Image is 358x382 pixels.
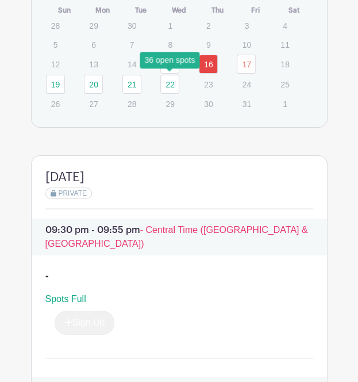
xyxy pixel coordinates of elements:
[83,5,122,16] th: Mon
[160,5,198,16] th: Wed
[45,5,84,16] th: Sun
[237,17,256,35] p: 3
[275,55,294,73] p: 18
[58,189,87,197] span: PRIVATE
[45,269,49,283] div: -
[199,17,218,35] p: 2
[275,36,294,54] p: 11
[236,5,275,16] th: Fri
[122,75,141,94] a: 21
[140,52,199,68] div: 36 open spots
[84,95,103,113] p: 27
[45,225,308,249] span: - Central Time ([GEOGRAPHIC_DATA] & [GEOGRAPHIC_DATA])
[84,55,103,73] p: 13
[237,55,256,74] a: 17
[84,17,103,35] p: 29
[45,170,84,185] h4: [DATE]
[46,36,65,54] p: 5
[46,55,65,73] p: 12
[160,36,179,54] p: 8
[46,75,65,94] a: 19
[199,55,218,74] a: 16
[199,75,218,93] p: 23
[32,219,327,255] p: 09:30 pm - 09:55 pm
[237,75,256,93] p: 24
[199,95,218,113] p: 30
[122,5,160,16] th: Tue
[160,75,179,94] a: 22
[160,17,179,35] p: 1
[237,36,256,54] p: 10
[84,36,103,54] p: 6
[275,95,294,113] p: 1
[46,17,65,35] p: 28
[45,294,86,304] span: Spots Full
[275,5,313,16] th: Sat
[198,5,237,16] th: Thu
[122,36,141,54] p: 7
[275,75,294,93] p: 25
[122,95,141,113] p: 28
[84,75,103,94] a: 20
[237,95,256,113] p: 31
[122,17,141,35] p: 30
[275,17,294,35] p: 4
[46,95,65,113] p: 26
[160,95,179,113] p: 29
[199,36,218,54] p: 9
